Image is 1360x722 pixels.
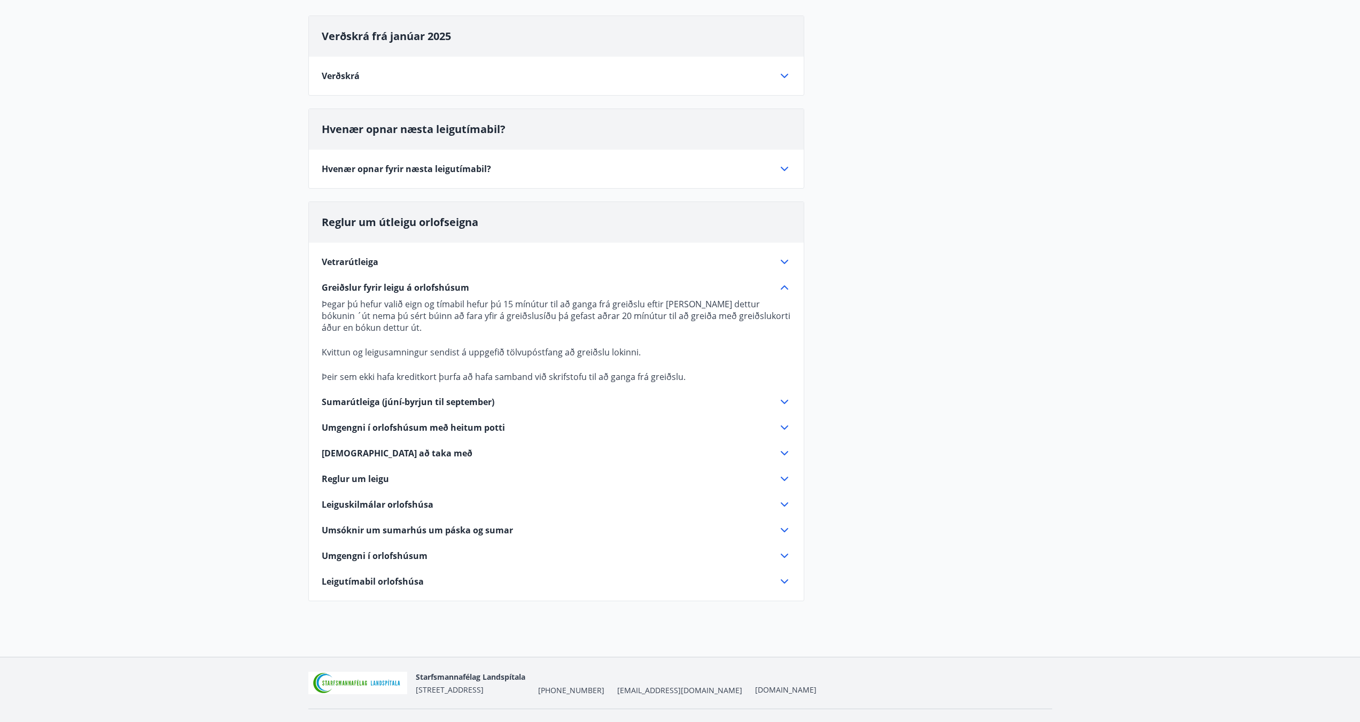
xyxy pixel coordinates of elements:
span: [EMAIL_ADDRESS][DOMAIN_NAME] [617,685,742,696]
span: Starfsmannafélag Landspítala [416,672,525,682]
div: Umgengni í orlofshúsum með heitum potti [322,421,791,434]
div: Leigutímabil orlofshúsa [322,575,791,588]
span: Reglur um leigu [322,473,389,485]
span: Vetrarútleiga [322,256,378,268]
span: Verðskrá [322,70,360,82]
div: Sumarútleiga (júní-byrjun til september) [322,395,791,408]
a: [DOMAIN_NAME] [755,685,817,695]
div: Greiðslur fyrir leigu á orlofshúsum [322,294,791,383]
div: Leiguskilmálar orlofshúsa [322,498,791,511]
p: Kvittun og leigusamningur sendist á uppgefið tölvupóstfang að greiðslu lokinni. [322,346,791,358]
div: [DEMOGRAPHIC_DATA] að taka með [322,447,791,460]
p: Þegar þú hefur valið eign og tímabil hefur þú 15 mínútur til að ganga frá greiðslu eftir [PERSON_... [322,298,791,333]
span: Greiðslur fyrir leigu á orlofshúsum [322,282,469,293]
span: Hvenær opnar fyrir næsta leigutímabil? [322,163,491,175]
span: Reglur um útleigu orlofseigna [322,215,478,229]
div: Greiðslur fyrir leigu á orlofshúsum [322,281,791,294]
span: Leiguskilmálar orlofshúsa [322,499,433,510]
div: Hvenær opnar fyrir næsta leigutímabil? [322,162,791,175]
span: [PHONE_NUMBER] [538,685,604,696]
img: 55zIgFoyM5pksCsVQ4sUOj1FUrQvjI8pi0QwpkWm.png [308,672,408,695]
div: Umsóknir um sumarhús um páska og sumar [322,524,791,537]
span: Leigutímabil orlofshúsa [322,576,424,587]
span: Umgengni í orlofshúsum [322,550,428,562]
div: Reglur um leigu [322,472,791,485]
span: Umgengni í orlofshúsum með heitum potti [322,422,505,433]
span: Hvenær opnar næsta leigutímabil? [322,122,506,136]
span: Verðskrá frá janúar 2025 [322,29,451,43]
span: Umsóknir um sumarhús um páska og sumar [322,524,513,536]
p: Þeir sem ekki hafa kreditkort þurfa að hafa samband við skrifstofu til að ganga frá greiðslu. [322,371,791,383]
span: [DEMOGRAPHIC_DATA] að taka með [322,447,472,459]
span: [STREET_ADDRESS] [416,685,484,695]
span: Sumarútleiga (júní-byrjun til september) [322,396,494,408]
div: Vetrarútleiga [322,255,791,268]
div: Verðskrá [322,69,791,82]
div: Umgengni í orlofshúsum [322,549,791,562]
